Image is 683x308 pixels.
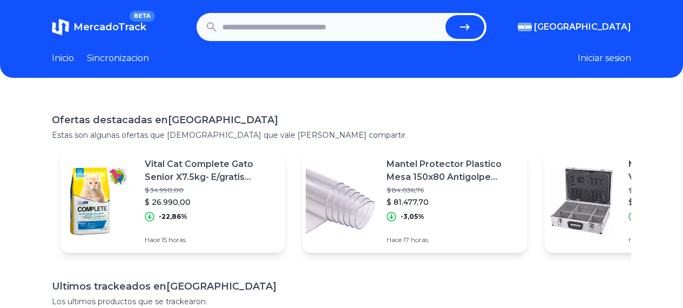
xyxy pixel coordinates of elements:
img: Featured image [302,163,378,239]
p: Hace 15 horas [145,236,276,244]
p: -22,86% [159,212,187,221]
img: Featured image [544,163,620,239]
a: Featured imageMantel Protector Plastico Mesa 150x80 Antigolpe Antimanchas$ 84.036,76$ 81.477,70-3... [302,149,527,253]
a: MercadoTrackBETA [52,18,146,36]
a: Sincronizacion [87,52,149,65]
p: Hace 17 horas [387,236,518,244]
p: -3,05% [401,212,424,221]
button: Iniciar sesion [578,52,631,65]
p: $ 81.477,70 [387,197,518,207]
img: Featured image [60,163,136,239]
span: BETA [130,11,155,22]
span: MercadoTrack [73,21,146,33]
p: $ 84.036,76 [387,186,518,195]
p: $ 26.990,00 [145,197,276,207]
a: Inicio [52,52,74,65]
p: Estas son algunas ofertas que [DEMOGRAPHIC_DATA] que vale [PERSON_NAME] compartir. [52,130,631,140]
button: [GEOGRAPHIC_DATA] [518,21,631,34]
p: Mantel Protector Plastico Mesa 150x80 Antigolpe Antimanchas [387,158,518,184]
h1: Ultimos trackeados en [GEOGRAPHIC_DATA] [52,279,631,294]
p: Vital Cat Complete Gato Senior X7.5kg- E/gratis Z/oeste [145,158,276,184]
img: MercadoTrack [52,18,69,36]
span: [GEOGRAPHIC_DATA] [534,21,631,34]
p: Los ultimos productos que se trackearon. [52,296,631,307]
p: $ 34.990,00 [145,186,276,195]
a: Featured imageVital Cat Complete Gato Senior X7.5kg- E/gratis Z/oeste$ 34.990,00$ 26.990,00-22,86... [60,149,285,253]
h1: Ofertas destacadas en [GEOGRAPHIC_DATA] [52,112,631,128]
img: Argentina [518,23,532,31]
